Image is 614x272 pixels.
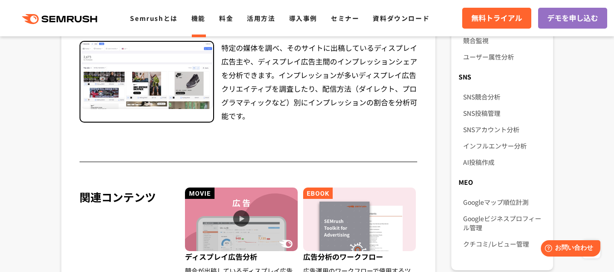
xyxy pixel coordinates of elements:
a: 資料ダウンロード [373,14,429,23]
span: ディスプレイ広告分析 [185,251,299,266]
a: インフルエンサー分析 [463,138,545,154]
span: 広告分析のワークフロー [303,251,417,266]
span: デモを申し込む [547,12,598,24]
span: 無料トライアル [471,12,522,24]
a: 導入事例 [289,14,317,23]
a: ユーザー属性分析 [463,49,545,65]
a: 活用方法 [247,14,275,23]
a: Googleマップ順位計測 [463,194,545,210]
iframe: Help widget launcher [533,237,604,262]
a: Semrushとは [130,14,177,23]
div: MEO [451,174,553,190]
a: 機能 [191,14,205,23]
img: 媒体・キーワードでの調査も可能 [80,42,213,109]
a: AI投稿作成 [463,154,545,170]
a: デモを申し込む [538,8,607,29]
a: 競合監視 [463,32,545,49]
a: SNS投稿管理 [463,105,545,121]
a: SNS競合分析 [463,89,545,105]
a: セミナー [331,14,359,23]
a: Googleビジネスプロフィール管理 [463,210,545,236]
a: 無料トライアル [462,8,531,29]
a: クチコミ/レビュー管理 [463,236,545,252]
a: SNSアカウント分析 [463,121,545,138]
div: 特定の媒体を調べ、そのサイトに出稿しているディスプレイ広告主や、ディスプレイ広告主間のインプレッションシェアを分析できます。インプレッションが多いディスプレイ広告クリエイティブを調査したり、配信... [221,41,418,123]
a: 料金 [219,14,233,23]
div: SNS [451,69,553,85]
